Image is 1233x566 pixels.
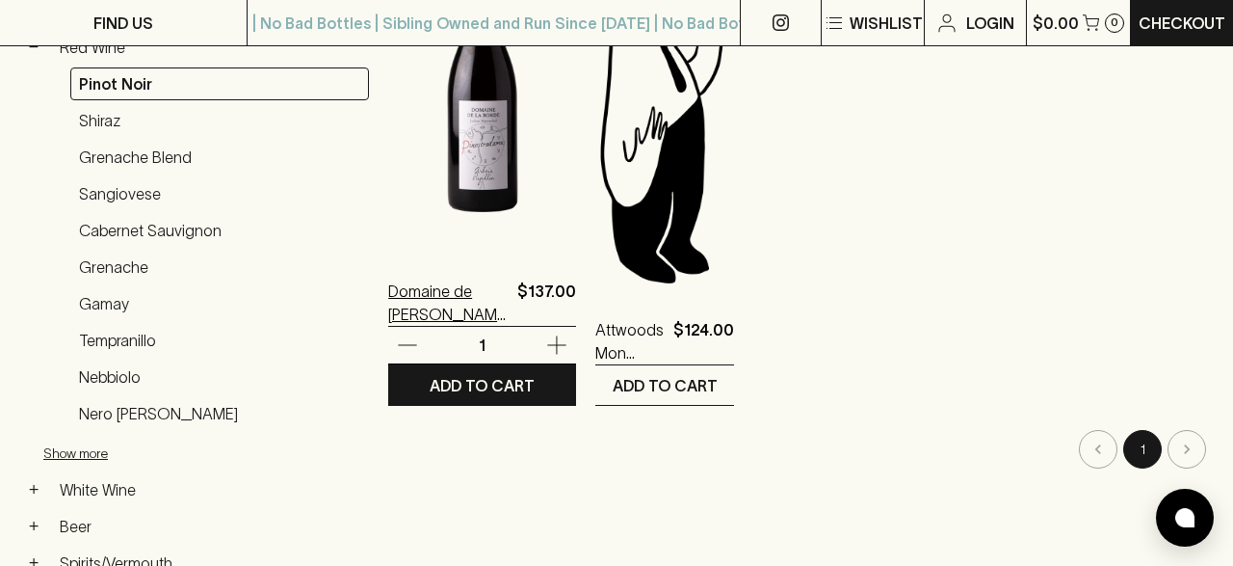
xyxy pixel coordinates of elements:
p: $124.00 [673,318,734,364]
a: Red Wine [51,31,369,64]
a: Gamay [70,287,369,320]
button: ADD TO CART [595,365,734,405]
p: FIND US [93,12,153,35]
a: Tempranillo [70,324,369,357]
p: Wishlist [850,12,923,35]
a: Domaine de [PERSON_NAME] Pinostradamus Pinot Noir 2023 [388,280,510,326]
button: − [24,38,43,57]
a: Nero [PERSON_NAME] [70,397,369,430]
button: + [24,517,43,536]
p: 1 [459,335,506,356]
p: $137.00 [517,280,576,326]
a: Cabernet Sauvignon [70,214,369,247]
a: Nebbiolo [70,361,369,393]
a: Pinot Noir [70,67,369,100]
button: + [24,480,43,499]
a: Attwoods Mon Climat Pinot Noir 2023 [595,318,666,364]
p: Checkout [1139,12,1225,35]
button: ADD TO CART [388,365,576,405]
p: 0 [1111,17,1118,28]
img: bubble-icon [1175,508,1194,527]
nav: pagination navigation [388,430,1209,469]
a: Beer [51,510,369,543]
a: White Wine [51,473,369,506]
a: Grenache [70,251,369,283]
p: Login [966,12,1014,35]
p: ADD TO CART [430,374,535,397]
a: Shiraz [70,104,369,137]
button: page 1 [1123,430,1162,469]
a: Sangiovese [70,177,369,210]
p: $0.00 [1033,12,1079,35]
button: Show more [43,434,296,473]
a: Grenache Blend [70,141,369,174]
p: ADD TO CART [613,374,718,397]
